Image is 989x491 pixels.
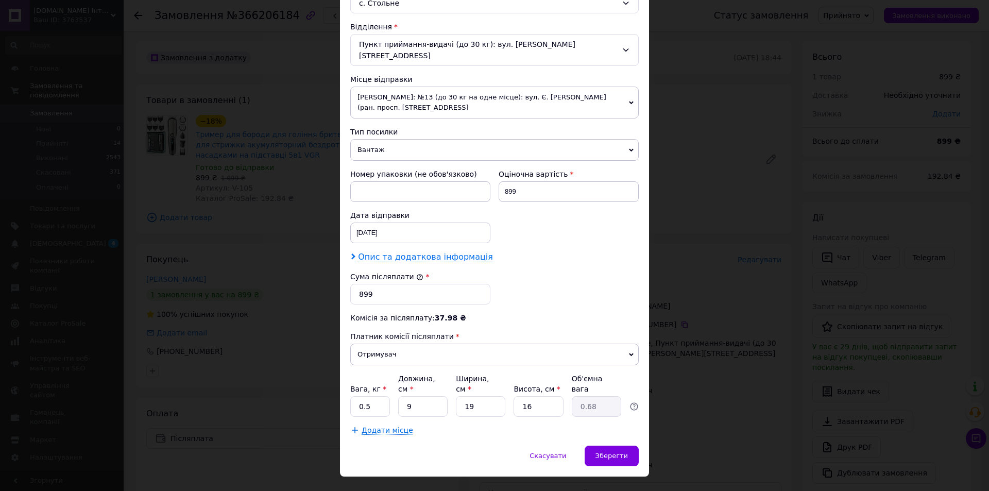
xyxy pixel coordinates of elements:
[530,452,566,460] span: Скасувати
[362,426,413,435] span: Додати місце
[350,313,639,323] div: Комісія за післяплату:
[350,87,639,118] span: [PERSON_NAME]: №13 (до 30 кг на одне місце): вул. Є. [PERSON_NAME] (ран. просп. [STREET_ADDRESS]
[358,252,493,262] span: Опис та додаткова інформація
[350,128,398,136] span: Тип посилки
[350,22,639,32] div: Відділення
[350,385,386,393] label: Вага, кг
[572,374,621,394] div: Об'ємна вага
[350,332,454,341] span: Платник комісії післяплати
[350,210,490,221] div: Дата відправки
[398,375,435,393] label: Довжина, см
[514,385,560,393] label: Висота, см
[499,169,639,179] div: Оціночна вартість
[456,375,489,393] label: Ширина, см
[435,314,466,322] span: 37.98 ₴
[350,273,423,281] label: Сума післяплати
[350,139,639,161] span: Вантаж
[350,34,639,66] div: Пункт приймання-видачі (до 30 кг): вул. [PERSON_NAME][STREET_ADDRESS]
[350,75,413,83] span: Місце відправки
[350,344,639,365] span: Отримувач
[595,452,628,460] span: Зберегти
[350,169,490,179] div: Номер упаковки (не обов'язково)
